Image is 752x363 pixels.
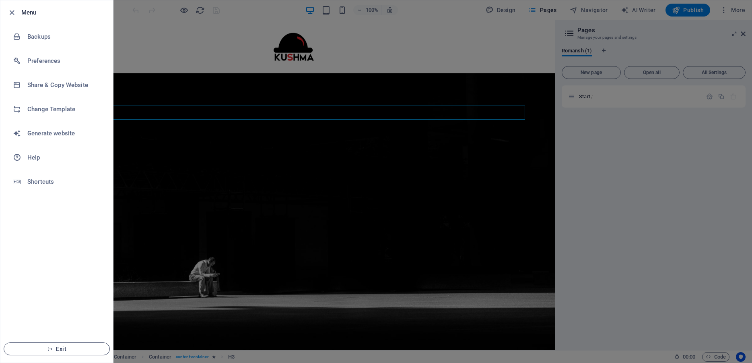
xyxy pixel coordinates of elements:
h6: Share & Copy Website [27,80,102,90]
h6: Backups [27,32,102,41]
h6: Change Template [27,104,102,114]
h6: Generate website [27,129,102,138]
h6: Shortcuts [27,177,102,187]
span: Exit [10,346,103,352]
h6: Preferences [27,56,102,66]
a: Help [0,145,113,170]
h6: Help [27,153,102,162]
h6: Menu [21,8,107,17]
button: Exit [4,342,110,355]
